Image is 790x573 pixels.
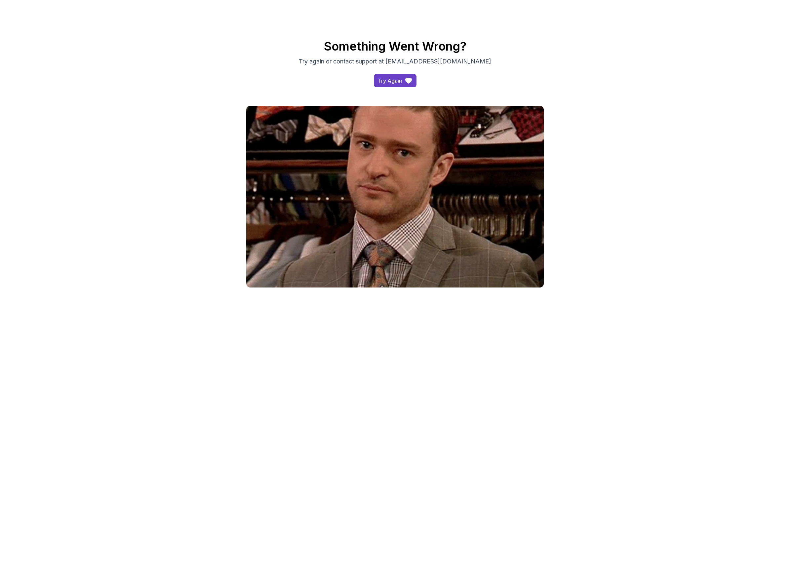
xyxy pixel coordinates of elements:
[284,57,506,66] p: Try again or contact support at [EMAIL_ADDRESS][DOMAIN_NAME]
[378,77,402,85] div: Try Again
[164,40,626,53] h2: Something Went Wrong?
[246,106,544,287] img: gif
[374,74,416,87] button: Try Again
[374,74,416,87] a: access-dashboard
